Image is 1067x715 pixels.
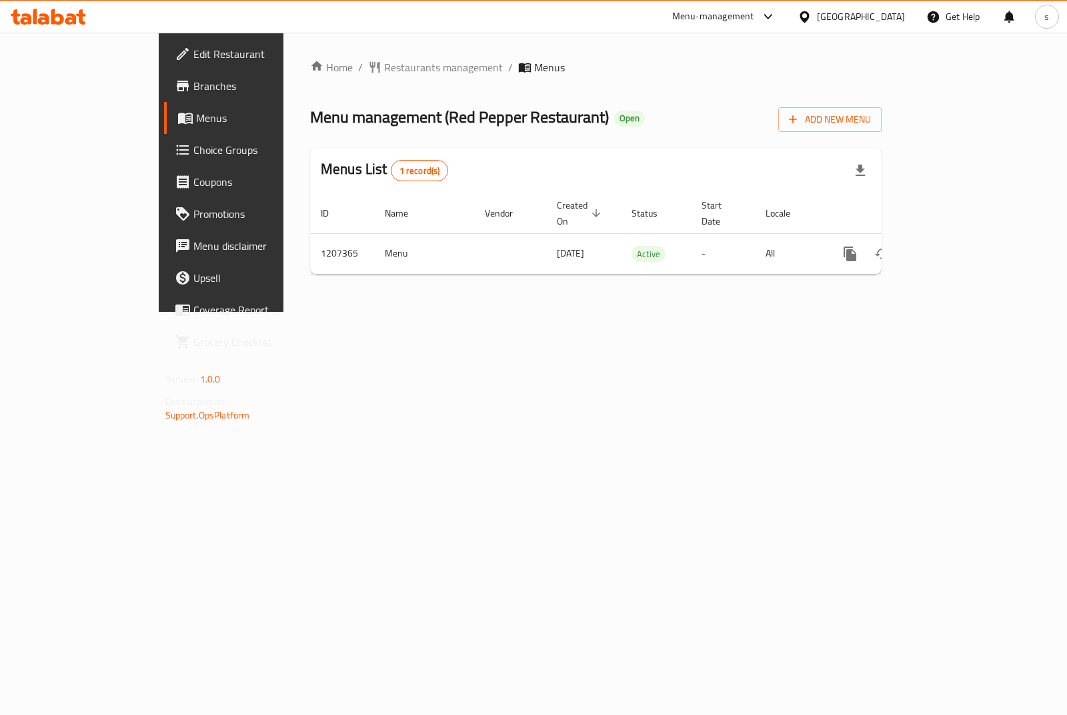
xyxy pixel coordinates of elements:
nav: breadcrumb [310,59,882,75]
span: Start Date [702,197,739,229]
div: [GEOGRAPHIC_DATA] [817,9,905,24]
span: Coupons [193,174,326,190]
div: Active [632,246,666,262]
span: Branches [193,78,326,94]
span: Menu disclaimer [193,238,326,254]
button: Add New Menu [778,107,882,132]
a: Upsell [164,262,337,294]
a: Grocery Checklist [164,326,337,358]
td: All [755,233,824,274]
span: Restaurants management [384,59,503,75]
div: Total records count [391,160,449,181]
th: Actions [824,193,973,234]
span: Open [614,113,645,124]
td: Menu [374,233,474,274]
span: Name [385,205,425,221]
a: Menus [164,102,337,134]
td: - [691,233,755,274]
span: Edit Restaurant [193,46,326,62]
span: ID [321,205,346,221]
span: Upsell [193,270,326,286]
a: Restaurants management [368,59,503,75]
span: Locale [766,205,808,221]
span: [DATE] [557,245,584,262]
span: Active [632,247,666,262]
div: Open [614,111,645,127]
div: Menu-management [672,9,754,25]
span: s [1044,9,1049,24]
li: / [358,59,363,75]
span: 1 record(s) [391,165,448,177]
span: Choice Groups [193,142,326,158]
span: Promotions [193,206,326,222]
td: 1207365 [310,233,374,274]
a: Support.OpsPlatform [165,406,250,424]
button: more [834,238,866,270]
a: Promotions [164,198,337,230]
span: Menu management ( Red Pepper Restaurant ) [310,102,609,132]
span: Coverage Report [193,302,326,318]
span: Grocery Checklist [193,334,326,350]
div: Export file [844,155,876,187]
a: Choice Groups [164,134,337,166]
span: 1.0.0 [200,370,221,388]
span: Status [632,205,675,221]
span: Add New Menu [789,111,871,128]
a: Edit Restaurant [164,38,337,70]
span: Menus [196,110,326,126]
a: Menu disclaimer [164,230,337,262]
h2: Menus List [321,159,448,181]
a: Branches [164,70,337,102]
span: Menus [534,59,565,75]
table: enhanced table [310,193,973,275]
a: Coupons [164,166,337,198]
span: Vendor [485,205,530,221]
span: Version: [165,370,198,388]
span: Created On [557,197,605,229]
li: / [508,59,513,75]
span: Get support on: [165,393,227,410]
button: Change Status [866,238,898,270]
a: Coverage Report [164,294,337,326]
